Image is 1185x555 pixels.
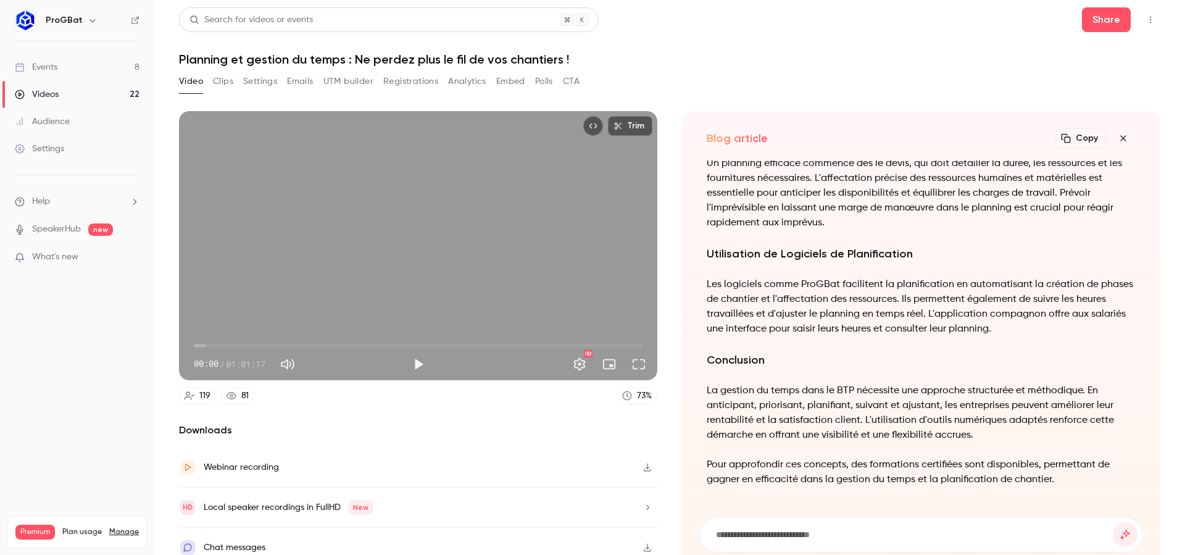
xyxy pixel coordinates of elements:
button: Turn on miniplayer [597,352,622,377]
li: help-dropdown-opener [15,195,139,208]
button: Play [406,352,431,377]
button: Polls [535,72,553,91]
div: 81 [241,390,249,403]
div: Local speaker recordings in FullHD [204,500,373,515]
a: SpeakerHub [32,223,81,236]
div: 00:00 [194,357,265,370]
span: 00:00 [194,357,218,370]
a: Manage [109,527,139,537]
span: / [220,357,225,370]
button: Settings [567,352,592,377]
div: Videos [15,88,59,101]
div: Chat messages [204,540,265,555]
span: Help [32,195,50,208]
span: What's new [32,251,78,264]
div: Audience [15,115,70,128]
a: 73% [617,388,657,404]
button: Share [1082,7,1131,32]
span: Premium [15,525,55,540]
span: New [348,500,373,515]
button: Copy [1055,128,1106,148]
p: Un planning efficace commence dès le devis, qui doit détailler la durée, les ressources et les fo... [707,156,1136,230]
h1: Planning et gestion du temps : Ne perdez plus le fil de vos chantiers ! [179,52,1160,67]
button: Mute [275,352,300,377]
button: Top Bar Actions [1141,10,1160,30]
div: Settings [15,143,64,155]
span: new [88,223,113,236]
button: Trim [608,116,652,136]
h2: Downloads [179,423,657,438]
button: Analytics [448,72,486,91]
div: Webinar recording [204,460,279,475]
button: Registrations [383,72,438,91]
button: Emails [287,72,313,91]
button: Settings [243,72,277,91]
a: 81 [221,388,254,404]
div: 119 [199,390,210,403]
button: Clips [213,72,233,91]
h2: Conclusion [707,351,1136,369]
span: 01:01:17 [226,357,265,370]
button: Embed [496,72,525,91]
button: UTM builder [323,72,373,91]
div: Search for videos or events [189,14,313,27]
button: CTA [563,72,580,91]
span: Plan usage [62,527,102,537]
p: La gestion du temps dans le BTP nécessite une approche structurée et méthodique. En anticipant, p... [707,383,1136,443]
a: 119 [179,388,216,404]
div: Events [15,61,57,73]
p: Pour approfondir ces concepts, des formations certifiées sont disponibles, permettant de gagner e... [707,457,1136,487]
h6: ProGBat [46,14,83,27]
h2: Blog article [707,131,768,146]
button: Embed video [583,116,603,136]
h2: Utilisation de Logiciels de Planification [707,245,1136,262]
p: Les logiciels comme ProGBat facilitent la planification en automatisant la création de phases de ... [707,277,1136,336]
div: HD [584,350,592,357]
div: 73 % [637,390,652,403]
button: Full screen [626,352,651,377]
img: ProGBat [15,10,35,30]
button: Video [179,72,203,91]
